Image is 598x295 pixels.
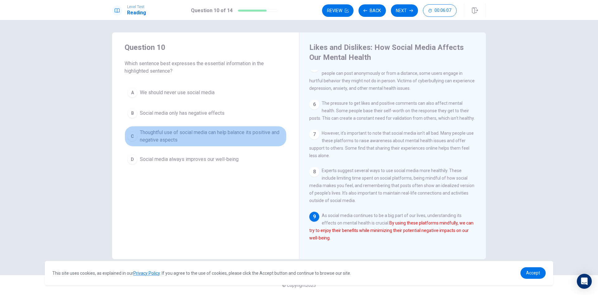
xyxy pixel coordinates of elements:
span: We should never use social media [140,89,215,96]
span: Accept [526,270,540,275]
span: The pressure to get likes and positive comments can also affect mental health. Some people base t... [309,101,475,121]
span: Level Test [127,5,146,9]
button: Back [358,4,386,17]
div: 9 [309,212,319,222]
div: A [127,88,137,98]
div: 6 [309,99,319,109]
span: 00:06:07 [434,8,451,13]
button: Next [391,4,418,17]
button: 00:06:07 [423,4,457,17]
div: 7 [309,129,319,139]
h1: Question 10 of 14 [191,7,233,14]
span: However, it's important to note that social media isn't all bad. Many people use these platforms ... [309,131,474,158]
button: Review [322,4,354,17]
a: Privacy Policy [133,271,160,276]
span: Which sentence best expresses the essential information in the highlighted sentence? [125,60,287,75]
span: Social media always improves our well-being [140,156,239,163]
a: dismiss cookie message [520,267,546,279]
div: 8 [309,167,319,177]
div: Open Intercom Messenger [577,274,592,289]
span: Social media only has negative effects [140,109,225,117]
button: DSocial media always improves our well-being [125,152,287,167]
h1: Reading [127,9,146,17]
span: As social media continues to be a big part of our lives, understanding its effects on mental heal... [309,213,473,240]
div: C [127,131,137,141]
button: AWe should never use social media [125,85,287,100]
button: BSocial media only has negative effects [125,105,287,121]
font: By using these platforms mindfully, we can try to enjoy their benefits while minimizing their pot... [309,220,473,240]
span: Thoughtful use of social media can help balance its positive and negative aspects [140,129,284,144]
span: Experts suggest several ways to use social media more healthily. These include limiting time spen... [309,168,474,203]
span: © Copyright 2025 [282,283,316,288]
div: cookieconsent [45,261,553,285]
span: This site uses cookies, as explained in our . If you agree to the use of cookies, please click th... [52,271,351,276]
h4: Question 10 [125,42,287,52]
div: B [127,108,137,118]
div: D [127,154,137,164]
h4: Likes and Dislikes: How Social Media Affects Our Mental Health [309,42,474,62]
button: CThoughtful use of social media can help balance its positive and negative aspects [125,126,287,147]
